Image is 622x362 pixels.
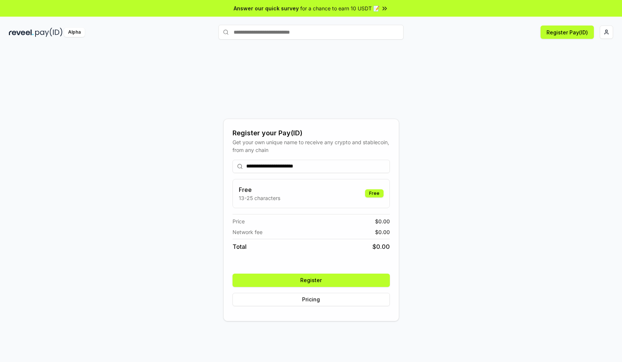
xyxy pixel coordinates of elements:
span: Answer our quick survey [234,4,299,12]
p: 13-25 characters [239,194,280,202]
span: $ 0.00 [372,242,390,251]
img: pay_id [35,28,63,37]
img: reveel_dark [9,28,34,37]
span: Price [233,217,245,225]
button: Register Pay(ID) [541,26,594,39]
div: Register your Pay(ID) [233,128,390,138]
span: Total [233,242,247,251]
button: Pricing [233,293,390,306]
span: Network fee [233,228,262,236]
button: Register [233,274,390,287]
div: Free [365,189,384,197]
span: for a chance to earn 10 USDT 📝 [300,4,379,12]
span: $ 0.00 [375,217,390,225]
h3: Free [239,185,280,194]
span: $ 0.00 [375,228,390,236]
div: Alpha [64,28,85,37]
div: Get your own unique name to receive any crypto and stablecoin, from any chain [233,138,390,154]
